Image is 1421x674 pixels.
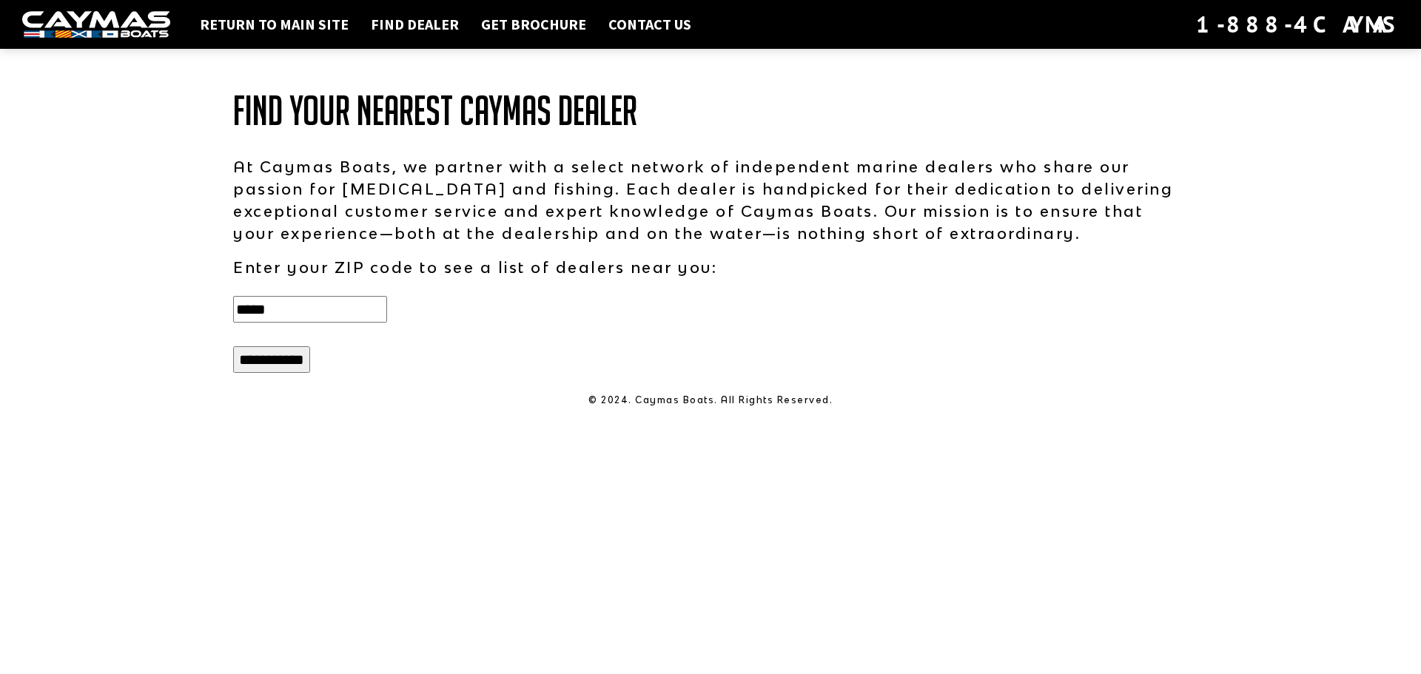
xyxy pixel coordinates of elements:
[474,15,594,34] a: Get Brochure
[233,394,1188,407] p: © 2024. Caymas Boats. All Rights Reserved.
[1196,8,1399,41] div: 1-888-4CAYMAS
[192,15,356,34] a: Return to main site
[233,256,1188,278] p: Enter your ZIP code to see a list of dealers near you:
[233,89,1188,133] h1: Find Your Nearest Caymas Dealer
[233,155,1188,244] p: At Caymas Boats, we partner with a select network of independent marine dealers who share our pas...
[363,15,466,34] a: Find Dealer
[601,15,699,34] a: Contact Us
[22,11,170,38] img: white-logo-c9c8dbefe5ff5ceceb0f0178aa75bf4bb51f6bca0971e226c86eb53dfe498488.png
